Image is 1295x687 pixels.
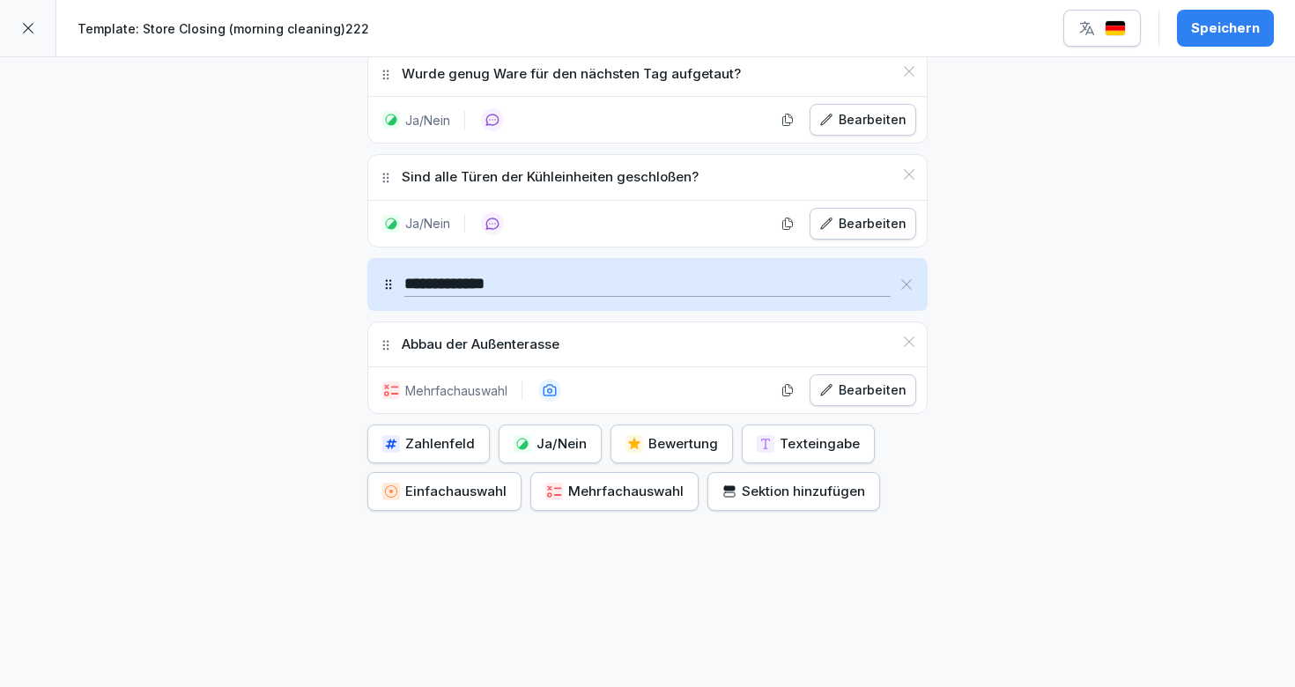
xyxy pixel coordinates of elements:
[367,472,522,511] button: Einfachauswahl
[742,425,875,463] button: Texteingabe
[499,425,602,463] button: Ja/Nein
[405,214,450,233] p: Ja/Nein
[722,482,865,501] div: Sektion hinzufügen
[367,425,490,463] button: Zahlenfeld
[625,434,718,454] div: Bewertung
[810,208,916,240] button: Bearbeiten
[1105,20,1126,37] img: de.svg
[819,110,906,129] div: Bearbeiten
[810,104,916,136] button: Bearbeiten
[610,425,733,463] button: Bewertung
[810,374,916,406] button: Bearbeiten
[405,381,507,400] p: Mehrfachauswahl
[402,167,699,188] p: Sind alle Türen der Kühleinheiten geschloßen?
[402,64,741,85] p: Wurde genug Ware für den nächsten Tag aufgetaut?
[1191,18,1260,38] div: Speichern
[382,434,475,454] div: Zahlenfeld
[514,434,587,454] div: Ja/Nein
[530,472,699,511] button: Mehrfachauswahl
[405,111,450,129] p: Ja/Nein
[819,380,906,400] div: Bearbeiten
[819,214,906,233] div: Bearbeiten
[707,472,880,511] button: Sektion hinzufügen
[78,19,369,38] p: Template: Store Closing (morning cleaning)222
[545,482,684,501] div: Mehrfachauswahl
[382,482,507,501] div: Einfachauswahl
[1177,10,1274,47] button: Speichern
[402,335,559,355] p: Abbau der Außenterasse
[757,434,860,454] div: Texteingabe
